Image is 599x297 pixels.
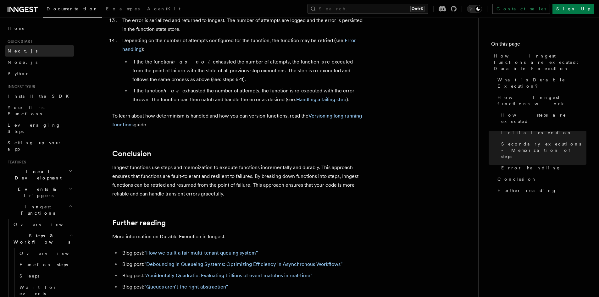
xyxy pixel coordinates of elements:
li: Blog post: [120,283,364,291]
span: Python [8,71,31,76]
span: Function steps [19,262,68,267]
li: If the function exhausted the number of attempts, the function is re-executed with the error thro... [130,86,364,104]
a: How Inngest functions are executed: Durable Execution [491,50,586,74]
span: Install the SDK [8,94,73,99]
a: Leveraging Steps [5,119,74,137]
a: What is Durable Execution? [495,74,586,92]
li: The error is serialized and returned to Inngest. The number of attempts are logged and the error ... [120,16,364,34]
li: If the the function exhausted the number of attempts, the function is re-executed from the point ... [130,58,364,84]
a: Conclusion [112,149,151,158]
a: Your first Functions [5,102,74,119]
a: Handling a failing step [296,96,347,102]
li: Blog post: [120,260,364,269]
em: has not [172,59,213,65]
a: Setting up your app [5,137,74,155]
button: Local Development [5,166,74,184]
span: How steps are executed [501,112,586,124]
span: How Inngest functions are executed: Durable Execution [494,53,586,72]
span: Local Development [5,168,69,181]
a: Further reading [112,218,166,227]
a: "Debouncing in Queueing Systems: Optimizing Efficiency in Asynchronous Workflows" [144,261,342,267]
span: AgentKit [147,6,180,11]
li: Blog post: [120,271,364,280]
em: has [164,88,182,94]
span: How Inngest functions work [497,94,586,107]
button: Events & Triggers [5,184,74,201]
button: Steps & Workflows [11,230,74,248]
span: Setting up your app [8,140,62,151]
a: AgentKit [143,2,184,17]
span: Events & Triggers [5,186,69,199]
kbd: Ctrl+K [410,6,424,12]
span: Documentation [47,6,98,11]
span: What is Durable Execution? [497,77,586,89]
span: Home [8,25,25,31]
a: Next.js [5,45,74,57]
span: Your first Functions [8,105,45,116]
li: Depending on the number of attempts configured for the function, the function may be retried (see... [120,36,364,104]
a: Sign Up [552,4,594,14]
span: Inngest tour [5,84,35,89]
p: To learn about how determinism is handled and how you can version functions, read the guide. [112,112,364,129]
a: Python [5,68,74,79]
span: Features [5,160,26,165]
a: Documentation [43,2,102,18]
a: Overview [17,248,74,259]
a: Secondary executions - Memoization of steps [499,138,586,162]
span: Further reading [497,187,557,194]
a: Conclusion [495,173,586,185]
span: Overview [19,251,84,256]
h4: On this page [491,40,586,50]
a: How Inngest functions work [495,92,586,109]
a: Error handling [122,37,356,52]
a: Examples [102,2,143,17]
a: Function steps [17,259,74,270]
span: Steps & Workflows [11,233,70,245]
span: Wait for events [19,285,57,296]
a: Home [5,23,74,34]
p: More information on Durable Execution in Inngest: [112,232,364,241]
span: Conclusion [497,176,537,182]
a: "Accidentally Quadratic: Evaluating trillions of event matches in real-time" [144,272,312,278]
span: Error handling [501,165,561,171]
a: Sleeps [17,270,74,282]
span: Examples [106,6,140,11]
a: Overview [11,219,74,230]
a: Contact sales [492,4,550,14]
span: Quick start [5,39,32,44]
a: Initial execution [499,127,586,138]
li: Blog post: [120,249,364,257]
button: Toggle dark mode [467,5,482,13]
span: Initial execution [501,129,572,136]
span: Next.js [8,48,37,53]
a: How steps are executed [499,109,586,127]
span: Overview [14,222,78,227]
button: Search...Ctrl+K [308,4,428,14]
a: Versioning long running functions [112,113,362,128]
span: Inngest Functions [5,204,68,216]
button: Inngest Functions [5,201,74,219]
span: Sleeps [19,273,39,278]
a: "Queues aren't the right abstraction" [144,284,228,290]
a: Node.js [5,57,74,68]
span: Secondary executions - Memoization of steps [501,141,586,160]
a: Further reading [495,185,586,196]
a: "How we built a fair multi-tenant queuing system" [144,250,258,256]
p: Inngest functions use steps and memoization to execute functions incrementally and durably. This ... [112,163,364,198]
span: Node.js [8,60,37,65]
a: Error handling [499,162,586,173]
a: Install the SDK [5,91,74,102]
span: Leveraging Steps [8,123,61,134]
